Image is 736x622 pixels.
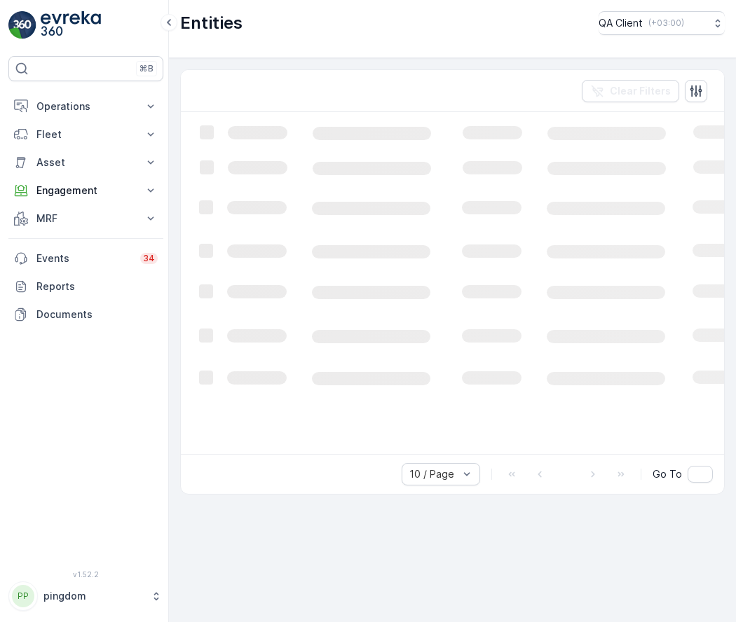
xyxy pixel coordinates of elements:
p: Entities [180,12,243,34]
button: Operations [8,92,163,120]
button: Asset [8,148,163,177]
span: Go To [653,467,682,481]
div: PP [12,585,34,607]
span: v 1.52.2 [8,570,163,579]
button: PPpingdom [8,581,163,611]
button: Fleet [8,120,163,148]
button: MRF [8,205,163,233]
button: Clear Filters [582,80,679,102]
p: ⌘B [139,63,154,74]
a: Documents [8,300,163,329]
p: 34 [143,253,155,264]
p: pingdom [43,589,144,603]
p: Operations [36,99,135,113]
p: Documents [36,307,158,322]
img: logo_light-DOdMpM7g.png [41,11,101,39]
a: Reports [8,272,163,300]
p: Asset [36,155,135,170]
button: Engagement [8,177,163,205]
a: Events34 [8,244,163,272]
p: Reports [36,279,158,293]
p: Clear Filters [610,84,671,98]
img: logo [8,11,36,39]
button: QA Client(+03:00) [599,11,725,35]
p: Events [36,251,132,265]
p: MRF [36,212,135,226]
p: Fleet [36,127,135,141]
p: ( +03:00 ) [648,18,684,29]
p: Engagement [36,184,135,198]
p: QA Client [599,16,643,30]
